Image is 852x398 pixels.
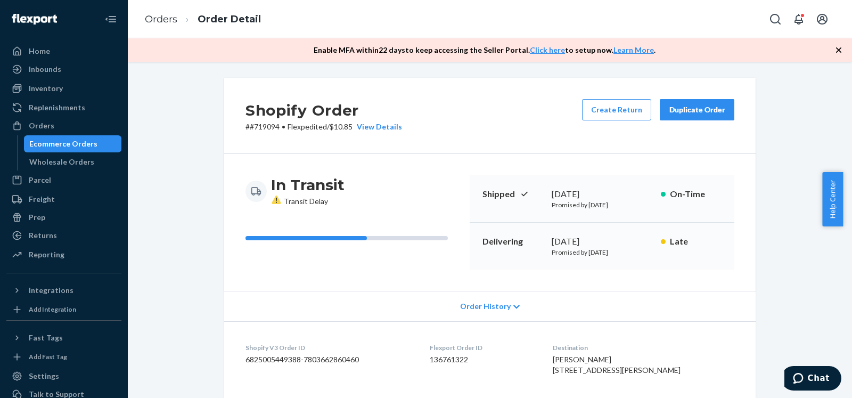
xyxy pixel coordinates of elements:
div: Prep [29,212,45,223]
div: [DATE] [552,235,652,248]
div: Fast Tags [29,332,63,343]
button: Help Center [822,172,843,226]
ol: breadcrumbs [136,4,269,35]
dt: Shopify V3 Order ID [245,343,413,352]
button: View Details [353,121,402,132]
a: Replenishments [6,99,121,116]
div: Ecommerce Orders [29,139,97,149]
span: Order History [460,301,511,312]
h2: Shopify Order [245,99,402,121]
button: Integrations [6,282,121,299]
a: Home [6,43,121,60]
a: Learn More [613,45,654,54]
button: Fast Tags [6,329,121,346]
a: Inbounds [6,61,121,78]
a: Prep [6,209,121,226]
div: Add Integration [29,305,76,314]
a: Add Fast Tag [6,351,121,363]
button: Create Return [582,99,651,120]
a: Orders [6,117,121,134]
p: # #719094 / $10.85 [245,121,402,132]
span: • [282,122,285,131]
div: Duplicate Order [669,104,725,115]
div: Replenishments [29,102,85,113]
p: On-Time [670,188,722,200]
div: Returns [29,230,57,241]
h3: In Transit [271,175,345,194]
img: Flexport logo [12,14,57,25]
a: Settings [6,368,121,385]
p: Delivering [482,235,543,248]
dd: 6825005449388-7803662860460 [245,354,413,365]
a: Orders [145,13,177,25]
span: Transit Delay [271,197,328,206]
button: Open account menu [812,9,833,30]
div: Parcel [29,175,51,185]
div: Inbounds [29,64,61,75]
span: [PERSON_NAME] [STREET_ADDRESS][PERSON_NAME] [553,355,681,375]
span: Flexpedited [288,122,327,131]
div: Inventory [29,83,63,94]
a: Add Integration [6,303,121,316]
div: Freight [29,194,55,205]
div: Home [29,46,50,56]
div: Add Fast Tag [29,352,67,361]
button: Close Navigation [100,9,121,30]
a: Inventory [6,80,121,97]
div: Settings [29,371,59,381]
a: Freight [6,191,121,208]
dt: Flexport Order ID [430,343,536,352]
iframe: Opens a widget where you can chat to one of our agents [784,366,841,393]
dt: Destination [553,343,734,352]
a: Reporting [6,246,121,263]
p: Promised by [DATE] [552,200,652,209]
p: Enable MFA within 22 days to keep accessing the Seller Portal. to setup now. . [314,45,656,55]
a: Wholesale Orders [24,153,122,170]
p: Late [670,235,722,248]
a: Click here [530,45,565,54]
dd: 136761322 [430,354,536,365]
a: Parcel [6,172,121,189]
div: Orders [29,120,54,131]
p: Promised by [DATE] [552,248,652,257]
div: [DATE] [552,188,652,200]
div: Integrations [29,285,73,296]
button: Open Search Box [765,9,786,30]
div: Reporting [29,249,64,260]
button: Open notifications [788,9,809,30]
button: Duplicate Order [660,99,734,120]
p: Shipped [482,188,543,200]
div: Wholesale Orders [29,157,94,167]
a: Ecommerce Orders [24,135,122,152]
a: Order Detail [198,13,261,25]
a: Returns [6,227,121,244]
